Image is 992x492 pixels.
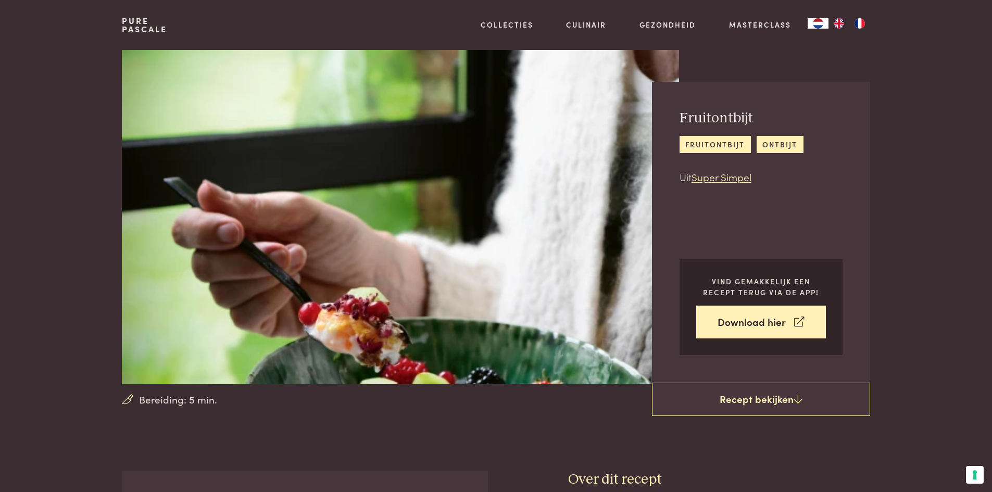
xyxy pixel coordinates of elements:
ul: Language list [828,18,870,29]
p: Vind gemakkelijk een recept terug via de app! [696,276,826,297]
button: Uw voorkeuren voor toestemming voor trackingtechnologieën [966,466,984,484]
aside: Language selected: Nederlands [808,18,870,29]
a: PurePascale [122,17,167,33]
a: Gezondheid [639,19,696,30]
h3: Over dit recept [568,471,870,489]
span: Bereiding: 5 min. [139,392,217,407]
a: Culinair [566,19,606,30]
h2: Fruitontbijt [680,109,803,128]
a: Super Simpel [692,170,751,184]
a: Recept bekijken [652,383,870,416]
div: Language [808,18,828,29]
a: FR [849,18,870,29]
a: fruitontbijt [680,136,751,153]
a: Download hier [696,306,826,338]
a: Collecties [481,19,533,30]
a: EN [828,18,849,29]
a: Masterclass [729,19,791,30]
p: Uit [680,170,803,185]
a: NL [808,18,828,29]
img: Fruitontbijt [122,50,679,384]
a: ontbijt [757,136,803,153]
